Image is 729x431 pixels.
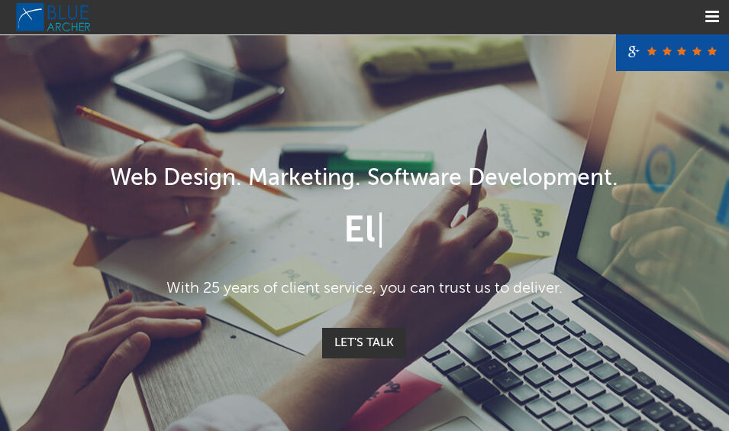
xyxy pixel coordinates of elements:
[89,162,640,196] h1: Web Design. Marketing. Software Development.
[322,328,406,358] a: Let's Talk
[15,2,92,32] img: Blue Archer Logo
[376,213,385,250] span: |
[89,277,640,300] p: With 25 years of client service, you can trust us to deliver.
[344,213,376,250] span: El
